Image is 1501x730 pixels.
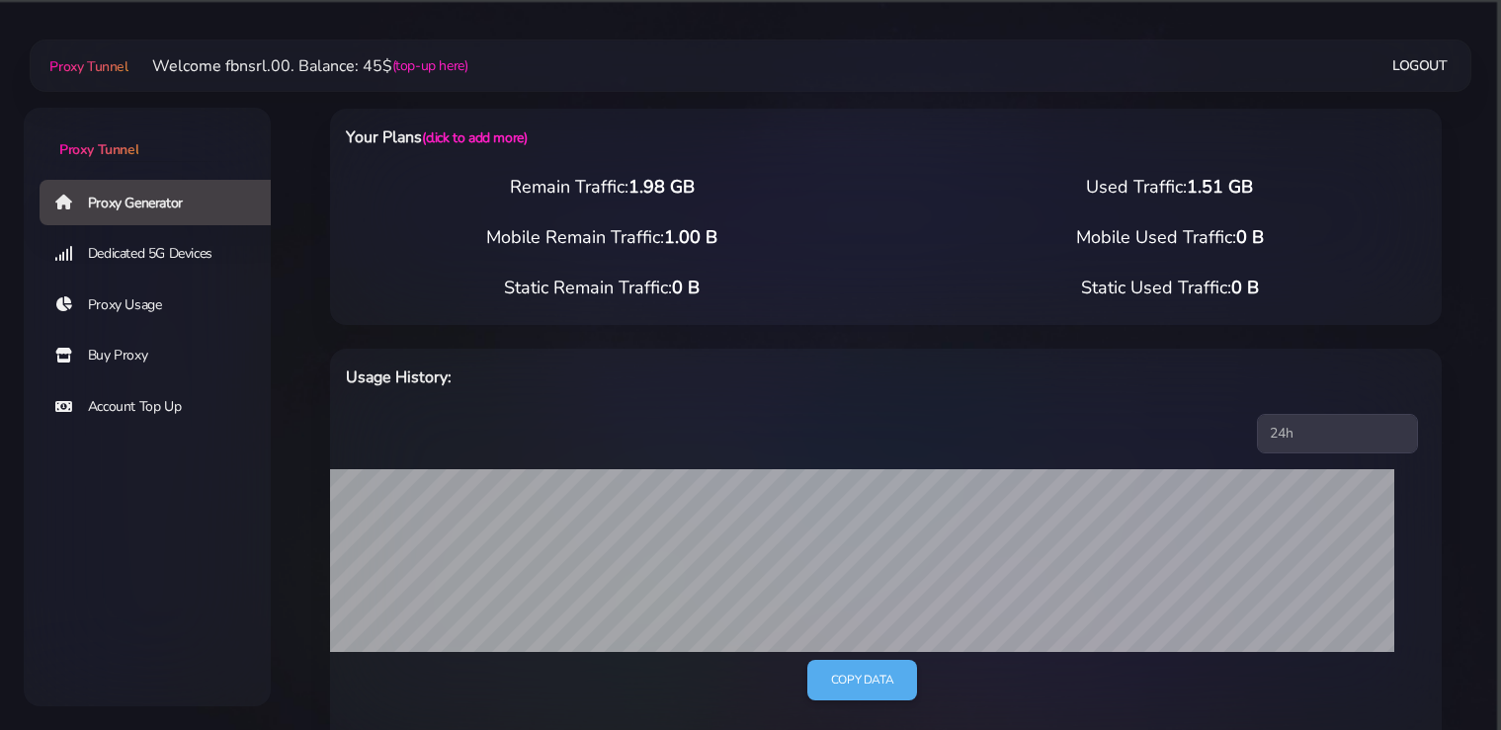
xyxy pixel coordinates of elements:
span: Proxy Tunnel [59,140,138,159]
a: Copy data [807,660,917,700]
div: Mobile Remain Traffic: [318,224,886,251]
a: Buy Proxy [40,333,287,378]
span: 0 B [1231,276,1259,299]
a: Proxy Tunnel [45,50,127,82]
iframe: Webchat Widget [1405,634,1476,705]
span: 1.98 GB [628,175,695,199]
a: (top-up here) [392,55,468,76]
span: 1.00 B [664,225,717,249]
h6: Your Plans [346,124,966,150]
div: Used Traffic: [886,174,1455,201]
a: Account Top Up [40,384,287,430]
a: (click to add more) [422,128,527,147]
span: Proxy Tunnel [49,57,127,76]
div: Static Used Traffic: [886,275,1455,301]
a: Proxy Tunnel [24,108,271,160]
div: Static Remain Traffic: [318,275,886,301]
span: 0 B [672,276,700,299]
span: 0 B [1236,225,1264,249]
div: Remain Traffic: [318,174,886,201]
span: 1.51 GB [1187,175,1253,199]
h6: Usage History: [346,365,966,390]
div: Mobile Used Traffic: [886,224,1455,251]
a: Proxy Generator [40,180,287,225]
a: Dedicated 5G Devices [40,231,287,277]
a: Logout [1392,47,1448,84]
a: Proxy Usage [40,283,287,328]
li: Welcome fbnsrl.00. Balance: 45$ [128,54,468,78]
